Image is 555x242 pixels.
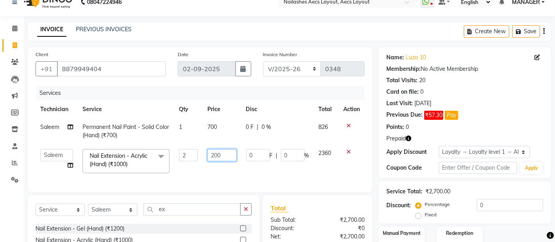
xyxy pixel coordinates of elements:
div: Previous Due: [386,111,423,120]
span: Nail Extension - Acrylic (Hand) (₹1000) [90,152,147,168]
span: F [270,151,273,160]
div: [DATE] [414,99,431,108]
span: 0 % [262,123,271,131]
a: INVOICE [37,23,66,37]
div: Card on file: [386,88,419,96]
input: Search by Name/Mobile/Email/Code [57,61,166,76]
button: Save [512,25,540,38]
th: Total [314,100,339,118]
div: ₹2,700.00 [318,216,371,224]
label: Redemption [446,230,473,237]
a: PREVIOUS INVOICES [76,26,132,33]
label: Manual Payment [383,230,421,237]
a: x [128,161,131,168]
div: 20 [419,76,425,85]
span: Permanent Nail Paint - Solid Color (Hand) (₹700) [83,123,169,139]
label: Date [178,51,188,58]
div: Last Visit: [386,99,413,108]
div: No Active Membership [386,65,543,73]
a: Luzo 10 [406,53,426,62]
span: 2360 [319,149,331,157]
span: % [305,151,309,160]
span: ₹57.30 [424,111,443,120]
div: Services [36,86,371,100]
button: Pay [445,111,458,120]
div: Discount: [386,201,411,210]
th: Action [339,100,365,118]
span: | [276,151,278,160]
span: 826 [319,123,328,130]
span: 1 [179,123,182,130]
label: Percentage [425,201,450,208]
div: Points: [386,123,404,131]
th: Disc [241,100,314,118]
div: Membership: [386,65,421,73]
div: 0 [420,88,423,96]
button: Apply [520,162,543,174]
th: Service [78,100,174,118]
button: +91 [36,61,58,76]
div: Nail Extension - Gel (Hand) (₹1200) [36,225,124,233]
span: 700 [207,123,217,130]
label: Fixed [425,211,436,218]
div: ₹2,700.00 [425,187,450,196]
div: Apply Discount [386,148,438,156]
div: Coupon Code [386,164,438,172]
div: 0 [406,123,409,131]
div: Net: [265,233,318,241]
div: Discount: [265,224,318,233]
label: Invoice Number [263,51,297,58]
label: Client [36,51,48,58]
span: Total [271,204,289,212]
div: Sub Total: [265,216,318,224]
input: Search or Scan [143,203,241,216]
div: Name: [386,53,404,62]
th: Qty [174,100,203,118]
th: Price [203,100,241,118]
span: Prepaid [386,134,406,143]
div: ₹0 [318,224,371,233]
div: Total Visits: [386,76,418,85]
th: Technician [36,100,78,118]
span: 0 F [246,123,254,131]
div: ₹2,700.00 [318,233,371,241]
span: Saleem [40,123,59,130]
div: Service Total: [386,187,422,196]
input: Enter Offer / Coupon Code [439,162,517,174]
span: | [257,123,259,131]
button: Create New [464,25,509,38]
